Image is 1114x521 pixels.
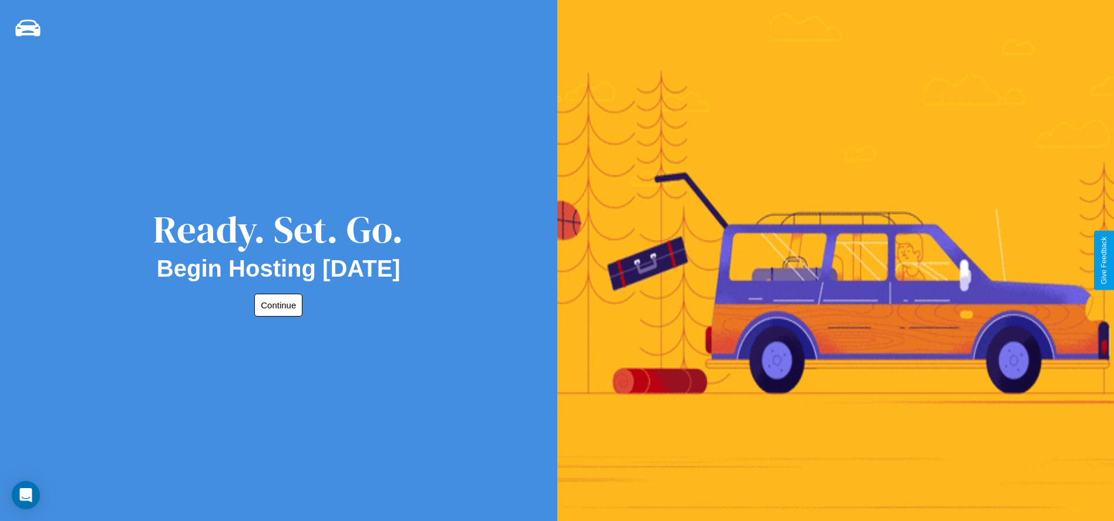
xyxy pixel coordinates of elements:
div: Give Feedback [1100,237,1108,284]
div: Ready. Set. Go. [153,203,403,256]
h2: Begin Hosting [DATE] [157,256,400,282]
button: Continue [254,294,302,317]
div: Open Intercom Messenger [12,481,40,509]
